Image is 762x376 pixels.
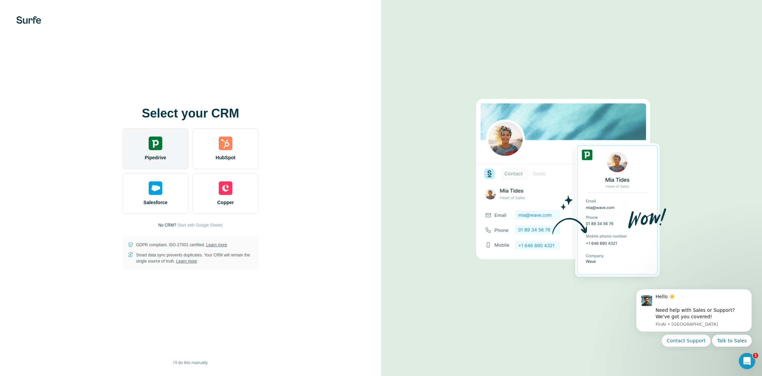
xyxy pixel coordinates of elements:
[219,137,232,150] img: hubspot's logo
[173,360,208,366] span: I’ll do this manually
[145,154,166,161] span: Pipedrive
[136,242,227,248] p: GDPR compliant. ISO-27001 certified.
[753,353,758,358] span: 1
[168,358,212,368] button: I’ll do this manually
[16,16,41,24] img: Surfe's logo
[476,87,667,289] img: PIPEDRIVE image
[144,199,168,206] span: Salesforce
[178,222,223,228] button: Start with Google Sheets
[136,252,253,264] p: Smart data sync prevents duplicates. Your CRM will remain the single source of truth.
[219,181,232,195] img: copper's logo
[158,222,176,228] p: No CRM?
[216,154,235,161] span: HubSpot
[217,199,234,206] span: Copper
[739,353,755,369] iframe: Intercom live chat
[122,107,259,120] h1: Select your CRM
[176,259,197,264] a: Learn more
[206,243,227,247] a: Learn more
[149,181,162,195] img: salesforce's logo
[626,283,762,351] iframe: Intercom notifications mensaje
[149,137,162,150] img: pipedrive's logo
